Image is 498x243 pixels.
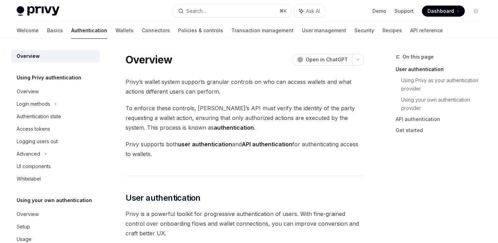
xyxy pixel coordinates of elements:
span: On this page [403,53,434,61]
div: Authentication state [17,112,61,121]
button: Search...⌘K [173,5,290,17]
a: Setup [11,220,100,233]
button: Toggle dark mode [470,6,481,17]
div: Overview [17,52,40,60]
a: User management [302,22,346,39]
a: Demo [372,8,386,15]
a: Using your own authentication provider [401,94,487,114]
h1: Overview [126,53,172,66]
a: UI components [11,160,100,173]
a: Connectors [142,22,170,39]
a: User authentication [396,64,487,75]
div: Access tokens [17,125,50,133]
h5: Using your own authentication [17,196,92,205]
div: Logging users out [17,137,58,146]
a: Get started [396,125,487,136]
button: Ask AI [294,5,325,17]
span: To enforce these controls, [PERSON_NAME]’s API must verify the identity of the party requesting a... [126,103,364,132]
a: Basics [47,22,63,39]
a: Authentication [71,22,107,39]
div: Login methods [17,100,50,108]
a: Logging users out [11,135,100,148]
a: Authentication state [11,110,100,123]
div: Overview [17,87,39,96]
span: Privy’s wallet system supports granular controls on who can access wallets and what actions diffe... [126,77,364,96]
div: Setup [17,223,30,231]
strong: authentication [214,124,254,131]
span: ⌘ K [279,8,287,14]
a: Overview [11,85,100,98]
a: Support [395,8,414,15]
img: light logo [17,6,59,16]
span: Open in ChatGPT [306,56,348,63]
a: Access tokens [11,123,100,135]
a: Overview [11,50,100,62]
span: User authentication [126,192,201,203]
div: Overview [17,210,39,218]
a: Welcome [17,22,39,39]
a: Policies & controls [178,22,223,39]
a: Transaction management [231,22,294,39]
div: Advanced [17,150,40,158]
div: UI components [17,162,51,171]
strong: API authentication [242,141,292,148]
a: Whitelabel [11,173,100,185]
a: Wallets [116,22,133,39]
strong: user authentication [178,141,232,148]
div: Search... [186,7,206,15]
a: Dashboard [422,6,465,17]
span: Privy is a powerful toolkit for progressive authentication of users. With fine-grained control ov... [126,209,364,238]
button: Open in ChatGPT [293,54,352,66]
a: Recipes [382,22,402,39]
span: Ask AI [306,8,320,15]
a: API reference [410,22,443,39]
a: Overview [11,208,100,220]
a: Using Privy as your authentication provider [401,75,487,94]
h5: Using Privy authentication [17,73,81,82]
a: Security [354,22,374,39]
span: Dashboard [427,8,454,15]
div: Whitelabel [17,175,41,183]
a: API authentication [396,114,487,125]
span: Privy supports both and for authenticating access to wallets. [126,139,364,159]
